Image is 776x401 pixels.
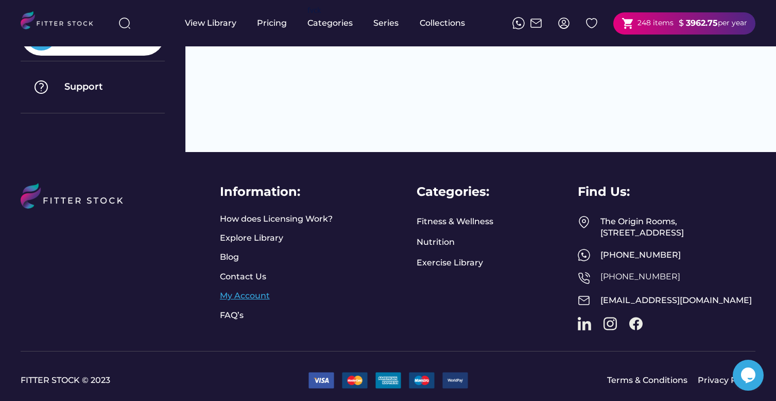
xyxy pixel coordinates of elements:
a: My Account [220,290,270,302]
div: fvck [307,5,321,15]
img: LOGO.svg [21,11,102,32]
div: Categories [307,18,353,29]
img: Frame%2050.svg [578,272,590,284]
div: Pricing [257,18,287,29]
div: Collections [420,18,465,29]
a: [EMAIL_ADDRESS][DOMAIN_NAME] [600,295,752,305]
div: Categories: [417,183,489,201]
img: Group%201000002324%20%282%29.svg [585,17,598,29]
div: $ [679,18,684,29]
img: 22.png [375,372,401,388]
img: Frame%2051.svg [530,17,542,29]
div: Series [373,18,399,29]
a: Nutrition [417,237,455,248]
div: per year [718,18,747,28]
a: FAQ’s [220,310,246,321]
img: LOGO%20%281%29.svg [21,183,135,234]
a: Blog [220,252,246,263]
img: meteor-icons_whatsapp%20%281%29.svg [512,17,525,29]
a: How does Licensing Work? [220,213,333,225]
img: Frame%2049.svg [578,216,590,228]
img: Group%201000002325%20%287%29.svg [26,72,57,103]
a: Contact Us [220,271,266,282]
a: [PHONE_NUMBER] [600,272,680,281]
img: profile-circle.svg [558,17,570,29]
img: meteor-icons_whatsapp%20%281%29.svg [578,249,590,261]
img: 9.png [442,372,468,388]
img: 3.png [409,372,435,388]
a: Terms & Conditions [607,375,687,386]
div: Support [64,80,103,93]
img: Frame%2051.svg [578,294,590,307]
div: 248 items [637,18,674,28]
img: 1.png [308,372,334,388]
div: Information: [220,183,300,201]
a: FITTER STOCK © 2023 [21,375,301,386]
button: shopping_cart [622,17,634,30]
strong: 3962.75 [686,18,718,28]
iframe: chat widget [733,360,766,391]
a: Privacy Policy [698,375,755,386]
a: Explore Library [220,232,283,244]
img: search-normal%203.svg [118,17,131,29]
div: The Origin Rooms, [STREET_ADDRESS] [600,216,755,239]
div: [PHONE_NUMBER] [600,249,755,261]
div: View Library [185,18,236,29]
div: Find Us: [578,183,630,201]
a: Exercise Library [417,257,483,269]
a: Fitness & Wellness [417,216,493,227]
img: 2.png [342,372,368,388]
